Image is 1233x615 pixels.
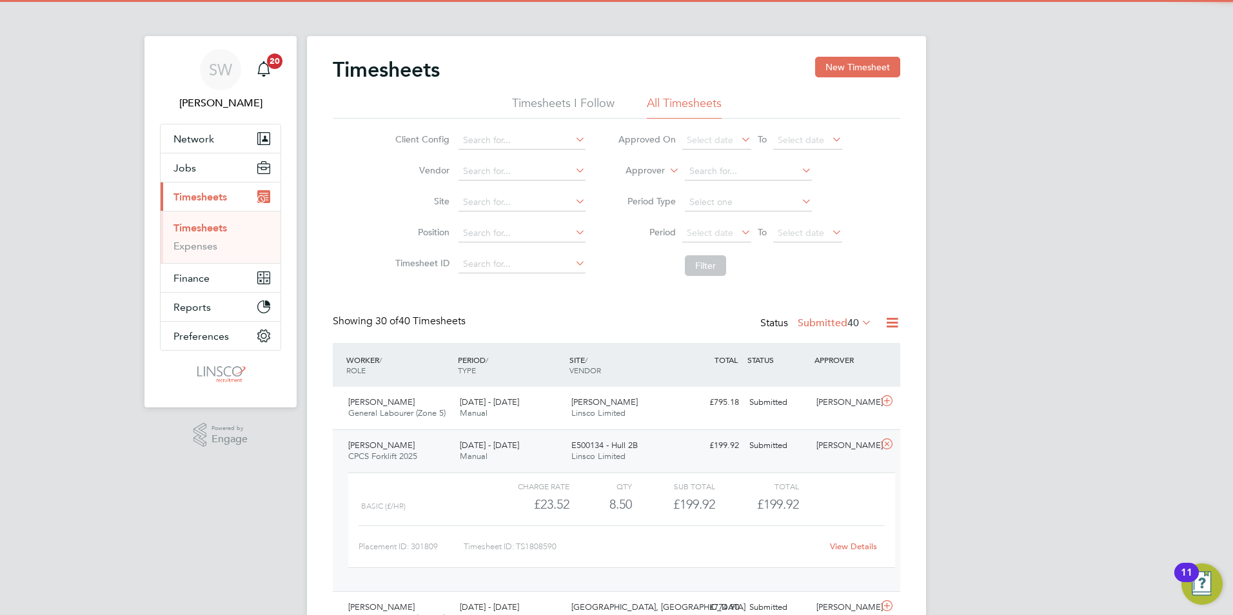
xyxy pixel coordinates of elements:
div: Timesheets [161,211,281,263]
span: [GEOGRAPHIC_DATA], [GEOGRAPHIC_DATA] [571,601,745,612]
span: [PERSON_NAME] [348,440,415,451]
a: View Details [830,541,877,552]
label: Client Config [391,133,449,145]
span: [DATE] - [DATE] [460,396,519,407]
span: Jobs [173,162,196,174]
button: Timesheets [161,182,281,211]
div: £199.92 [632,494,715,515]
div: Status [760,315,874,333]
span: 40 Timesheets [375,315,466,327]
div: APPROVER [811,348,878,371]
a: SW[PERSON_NAME] [160,49,281,111]
span: [PERSON_NAME] [571,396,638,407]
label: Period Type [618,195,676,207]
span: TYPE [458,365,476,375]
a: Powered byEngage [193,423,248,447]
a: Expenses [173,240,217,252]
span: Select date [687,227,733,239]
span: Select date [778,227,824,239]
span: VENDOR [569,365,601,375]
input: Search for... [459,255,586,273]
h2: Timesheets [333,57,440,83]
span: [DATE] - [DATE] [460,440,519,451]
li: Timesheets I Follow [512,95,615,119]
div: [PERSON_NAME] [811,392,878,413]
span: Reports [173,301,211,313]
div: Placement ID: 301809 [359,536,464,557]
span: / [585,355,587,365]
div: £795.18 [677,392,744,413]
span: Network [173,133,214,145]
div: £23.52 [486,494,569,515]
span: Basic (£/HR) [361,502,406,511]
input: Search for... [459,193,586,211]
span: Linsco Limited [571,451,626,462]
span: Linsco Limited [571,407,626,418]
label: Approver [607,164,665,177]
button: New Timesheet [815,57,900,77]
span: Manual [460,407,488,418]
span: SW [209,61,232,78]
label: Position [391,226,449,238]
span: 30 of [375,315,399,327]
a: Go to home page [160,364,281,384]
label: Site [391,195,449,207]
span: / [486,355,488,365]
span: Finance [173,272,210,284]
li: All Timesheets [647,95,722,119]
button: Open Resource Center, 11 new notifications [1181,563,1223,605]
span: E500134 - Hull 2B [571,440,638,451]
span: Select date [687,134,733,146]
input: Search for... [459,132,586,150]
input: Search for... [459,224,586,242]
div: Sub Total [632,478,715,494]
button: Finance [161,264,281,292]
span: Select date [778,134,824,146]
span: TOTAL [715,355,738,365]
div: SITE [566,348,678,382]
button: Filter [685,255,726,276]
a: Timesheets [173,222,227,234]
button: Jobs [161,153,281,182]
label: Submitted [798,317,872,329]
span: Preferences [173,330,229,342]
div: 11 [1181,572,1192,589]
input: Search for... [459,162,586,181]
label: Timesheet ID [391,257,449,269]
span: Manual [460,451,488,462]
div: £199.92 [677,435,744,456]
span: [PERSON_NAME] [348,396,415,407]
span: Powered by [212,423,248,434]
span: 20 [267,54,282,69]
span: ROLE [346,365,366,375]
span: Engage [212,434,248,445]
label: Period [618,226,676,238]
span: Timesheets [173,191,227,203]
span: 40 [847,317,859,329]
div: Charge rate [486,478,569,494]
span: £199.92 [757,496,799,512]
div: Submitted [744,392,811,413]
div: PERIOD [455,348,566,382]
span: Shaun White [160,95,281,111]
button: Preferences [161,322,281,350]
span: / [379,355,382,365]
input: Search for... [685,162,812,181]
div: Total [715,478,798,494]
div: QTY [569,478,632,494]
div: WORKER [343,348,455,382]
a: 20 [251,49,277,90]
div: 8.50 [569,494,632,515]
span: To [754,224,771,240]
nav: Main navigation [144,36,297,407]
span: [DATE] - [DATE] [460,601,519,612]
input: Select one [685,193,812,211]
div: Showing [333,315,468,328]
div: Timesheet ID: TS1808590 [464,536,822,557]
div: [PERSON_NAME] [811,435,878,456]
span: General Labourer (Zone 5) [348,407,446,418]
label: Approved On [618,133,676,145]
div: Submitted [744,435,811,456]
button: Network [161,124,281,153]
span: To [754,131,771,148]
